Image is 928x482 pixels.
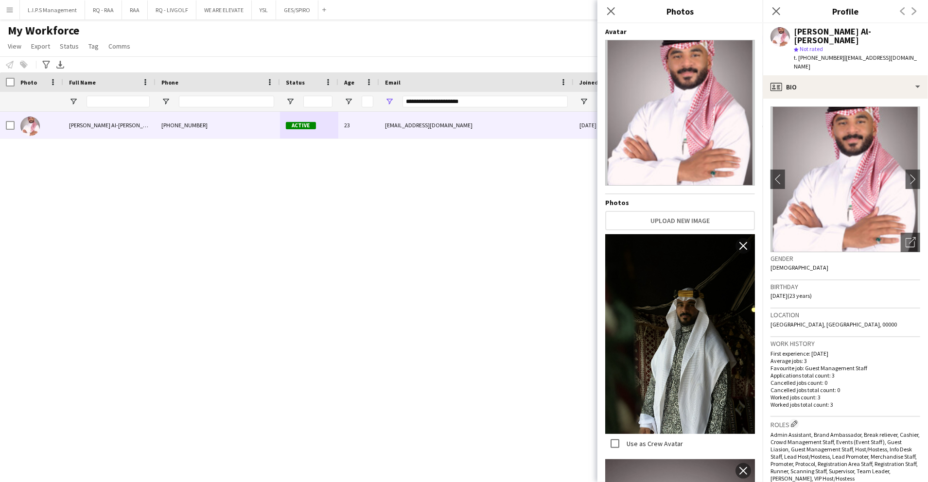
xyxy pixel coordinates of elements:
[54,59,66,70] app-action-btn: Export XLSX
[108,42,130,51] span: Comms
[770,379,920,386] p: Cancelled jobs count: 0
[770,339,920,348] h3: Work history
[770,282,920,291] h3: Birthday
[605,40,755,186] img: Crew avatar
[196,0,252,19] button: WE ARE ELEVATE
[69,79,96,86] span: Full Name
[800,45,823,52] span: Not rated
[579,79,598,86] span: Joined
[362,96,373,107] input: Age Filter Input
[31,42,50,51] span: Export
[276,0,318,19] button: GES/SPIRO
[794,54,844,61] span: t. [PHONE_NUMBER]
[8,23,79,38] span: My Workforce
[69,97,78,106] button: Open Filter Menu
[105,40,134,52] a: Comms
[770,394,920,401] p: Worked jobs count: 3
[56,40,83,52] a: Status
[794,27,920,45] div: [PERSON_NAME] Al-[PERSON_NAME]
[770,419,920,429] h3: Roles
[379,112,574,138] div: [EMAIL_ADDRESS][DOMAIN_NAME]
[770,321,897,328] span: [GEOGRAPHIC_DATA], [GEOGRAPHIC_DATA], 00000
[85,40,103,52] a: Tag
[770,372,920,379] p: Applications total count: 3
[770,357,920,364] p: Average jobs: 3
[763,75,928,99] div: Bio
[770,292,812,299] span: [DATE] (23 years)
[286,122,316,129] span: Active
[605,234,755,434] img: Crew photo 1104726
[303,96,333,107] input: Status Filter Input
[87,96,150,107] input: Full Name Filter Input
[605,211,755,230] button: Upload new image
[20,117,40,136] img: Mohammed Al-Fahad
[403,96,568,107] input: Email Filter Input
[385,79,401,86] span: Email
[344,79,354,86] span: Age
[40,59,52,70] app-action-btn: Advanced filters
[344,97,353,106] button: Open Filter Menu
[901,233,920,252] div: Open photos pop-in
[179,96,274,107] input: Phone Filter Input
[8,42,21,51] span: View
[605,27,755,36] h4: Avatar
[20,79,37,86] span: Photo
[286,97,295,106] button: Open Filter Menu
[60,42,79,51] span: Status
[597,96,626,107] input: Joined Filter Input
[88,42,99,51] span: Tag
[252,0,276,19] button: YSL
[770,310,920,319] h3: Location
[770,401,920,408] p: Worked jobs total count: 3
[625,439,683,448] label: Use as Crew Avatar
[69,121,159,129] span: [PERSON_NAME] Al-[PERSON_NAME]
[763,5,928,17] h3: Profile
[770,431,920,482] span: Admin Assistant, Brand Ambassador, Break reliever, Cashier, Crowd Management Staff, Events (Event...
[597,5,763,17] h3: Photos
[122,0,148,19] button: RAA
[605,198,755,207] h4: Photos
[574,112,632,138] div: [DATE]
[161,97,170,106] button: Open Filter Menu
[770,264,828,271] span: [DEMOGRAPHIC_DATA]
[286,79,305,86] span: Status
[579,97,588,106] button: Open Filter Menu
[770,364,920,372] p: Favourite job: Guest Management Staff
[156,112,280,138] div: [PHONE_NUMBER]
[770,106,920,252] img: Crew avatar or photo
[770,386,920,394] p: Cancelled jobs total count: 0
[148,0,196,19] button: RQ - LIVGOLF
[794,54,917,70] span: | [EMAIL_ADDRESS][DOMAIN_NAME]
[385,97,394,106] button: Open Filter Menu
[27,40,54,52] a: Export
[4,40,25,52] a: View
[338,112,379,138] div: 23
[161,79,178,86] span: Phone
[770,254,920,263] h3: Gender
[770,350,920,357] p: First experience: [DATE]
[20,0,85,19] button: L.I.P.S Management
[85,0,122,19] button: RQ - RAA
